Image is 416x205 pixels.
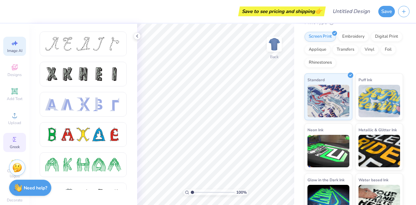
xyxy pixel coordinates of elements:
span: Standard [307,76,325,83]
img: Standard [307,85,349,117]
span: Water based Ink [358,176,388,183]
img: Puff Ink [358,85,400,117]
span: Neon Ink [307,126,323,133]
img: Back [268,38,281,51]
div: Foil [381,45,396,55]
div: Digital Print [371,32,402,42]
div: Vinyl [360,45,379,55]
div: Save to see pricing and shipping [240,6,324,16]
span: Puff Ink [358,76,372,83]
span: Decorate [7,198,22,203]
button: Save [378,6,395,17]
span: Glow in the Dark Ink [307,176,344,183]
strong: Need help? [24,185,47,191]
span: Image AI [7,48,22,53]
span: Greek [10,144,20,149]
span: 👉 [315,7,322,15]
div: Screen Print [305,32,336,42]
img: Neon Ink [307,135,349,167]
span: Metallic & Glitter Ink [358,126,397,133]
span: Designs [7,72,22,77]
div: Back [270,54,279,60]
input: Untitled Design [327,5,375,18]
span: Clipart & logos [3,168,26,179]
div: Applique [305,45,331,55]
img: Metallic & Glitter Ink [358,135,400,167]
span: 100 % [236,189,247,195]
div: Rhinestones [305,58,336,68]
span: Upload [8,120,21,125]
div: Transfers [332,45,358,55]
div: Embroidery [338,32,369,42]
span: Add Text [7,96,22,101]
